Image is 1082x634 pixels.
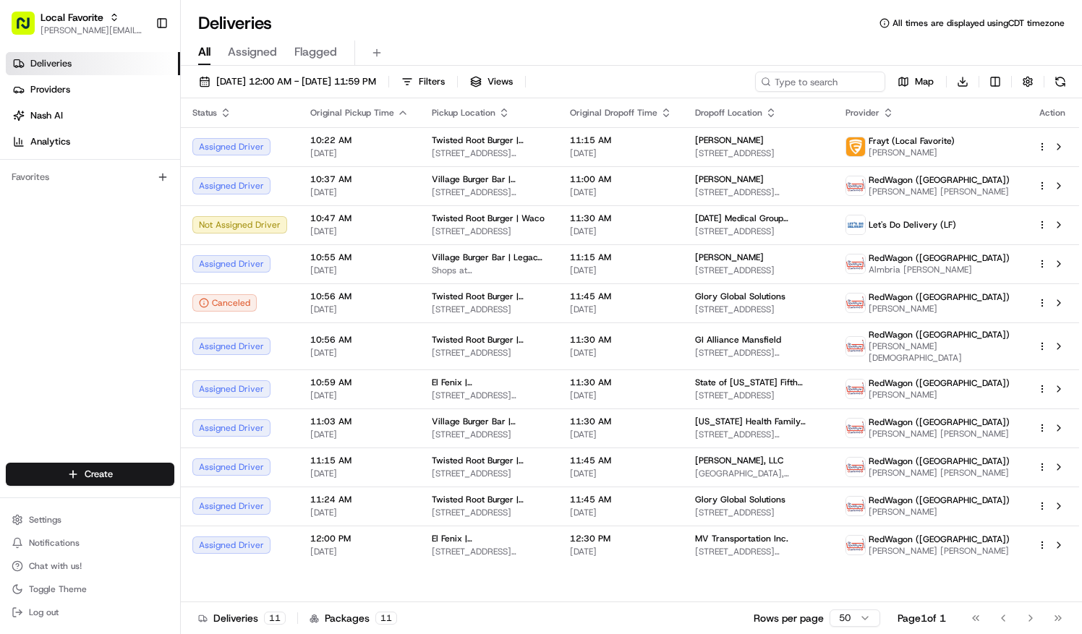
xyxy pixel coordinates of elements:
button: Settings [6,510,174,530]
span: Glory Global Solutions [695,291,785,302]
span: Filters [419,75,445,88]
span: Village Burger Bar | [GEOGRAPHIC_DATA] [432,416,547,427]
a: Analytics [6,130,180,153]
span: RedWagon ([GEOGRAPHIC_DATA]) [869,377,1010,389]
span: [DATE] [570,187,672,198]
span: Toggle Theme [29,583,87,595]
span: Log out [29,607,59,618]
span: [DATE] [310,265,409,276]
span: Settings [29,514,61,526]
span: Dropoff Location [695,107,762,119]
span: RedWagon ([GEOGRAPHIC_DATA]) [869,416,1010,428]
span: 12:00 PM [310,533,409,544]
span: [PERSON_NAME] [PERSON_NAME] [869,467,1010,479]
img: Nash [14,14,43,43]
span: 11:03 AM [310,416,409,427]
p: Rows per page [754,611,824,625]
span: Twisted Root Burger | Coppell [432,291,547,302]
span: [STREET_ADDRESS] [432,304,547,315]
span: [PERSON_NAME][DEMOGRAPHIC_DATA] [869,340,1014,364]
div: Favorites [6,166,174,189]
p: Welcome 👋 [14,57,263,80]
span: Original Dropoff Time [570,107,657,119]
div: We're available if you need us! [65,152,199,163]
span: [PERSON_NAME] [PERSON_NAME] [869,428,1010,440]
span: 11:45 AM [570,494,672,505]
span: Map [915,75,934,88]
div: Deliveries [198,611,286,625]
a: Powered byPylon [102,318,175,330]
span: RedWagon ([GEOGRAPHIC_DATA]) [869,329,1010,340]
span: [STREET_ADDRESS] [695,147,822,159]
button: Log out [6,602,174,622]
span: RedWagon ([GEOGRAPHIC_DATA]) [869,534,1010,545]
button: Local Favorite[PERSON_NAME][EMAIL_ADDRESS][PERSON_NAME][DOMAIN_NAME] [6,6,150,40]
span: GI Alliance Mansfield [695,334,781,346]
div: Page 1 of 1 [898,611,946,625]
span: State of [US_STATE] Fifth District Court of Appeals [695,377,822,388]
span: 11:00 AM [570,174,672,185]
span: [DATE] [570,429,672,440]
span: Glory Global Solutions [695,494,785,505]
span: 11:15 AM [570,134,672,146]
button: Local Favorite [41,10,103,25]
button: [PERSON_NAME][EMAIL_ADDRESS][PERSON_NAME][DOMAIN_NAME] [41,25,144,36]
span: [DATE] [310,390,409,401]
span: Views [487,75,513,88]
span: [STREET_ADDRESS] [432,347,547,359]
img: Dianne Alexi Soriano [14,210,38,233]
input: Type to search [755,72,885,92]
img: lets_do_delivery_logo.png [846,215,865,234]
button: Start new chat [246,142,263,159]
span: Pickup Location [432,107,495,119]
img: time_to_eat_nevada_logo [846,458,865,476]
span: 10:59 AM [310,377,409,388]
a: Deliveries [6,52,180,75]
span: All [198,43,210,61]
button: Views [464,72,519,92]
span: Twisted Root Burger | [GEOGRAPHIC_DATA] [432,334,547,346]
span: 11:30 AM [570,334,672,346]
span: [DATE] [310,226,409,237]
span: [US_STATE] Health Family Care [695,416,822,427]
span: Status [192,107,217,119]
img: 1732323095091-59ea418b-cfe3-43c8-9ae0-d0d06d6fd42c [30,137,56,163]
span: [STREET_ADDRESS][PERSON_NAME] [432,147,547,159]
div: 11 [264,612,286,625]
span: RedWagon ([GEOGRAPHIC_DATA]) [869,252,1010,264]
span: [DATE] [310,187,409,198]
span: [STREET_ADDRESS][PERSON_NAME] [695,429,822,440]
span: [DATE] 12:00 AM - [DATE] 11:59 PM [216,75,376,88]
span: 11:30 AM [570,213,672,224]
span: [STREET_ADDRESS][PERSON_NAME] [695,546,822,557]
span: [STREET_ADDRESS][PERSON_NAME] [432,187,547,198]
span: Analytics [30,135,70,148]
img: time_to_eat_nevada_logo [846,337,865,356]
span: [DATE] [570,226,672,237]
span: 11:15 AM [310,455,409,466]
span: Frayt (Local Favorite) [869,135,955,147]
span: Twisted Root Burger | Carrollton [432,455,547,466]
span: 10:47 AM [310,213,409,224]
span: [DATE] [310,468,409,479]
span: [PERSON_NAME] [PERSON_NAME] [45,223,192,235]
span: 11:45 AM [570,455,672,466]
div: Action [1037,107,1068,119]
span: El Fenix | [GEOGRAPHIC_DATA] [432,377,547,388]
span: [DATE] [570,265,672,276]
button: Map [891,72,940,92]
button: Canceled [192,294,257,312]
button: [DATE] 12:00 AM - [DATE] 11:59 PM [192,72,383,92]
span: Pylon [144,319,175,330]
span: Providers [30,83,70,96]
span: Village Burger Bar | [GEOGRAPHIC_DATA] [432,174,547,185]
span: Chat with us! [29,560,82,572]
span: 12:30 PM [570,533,672,544]
span: El Fenix | [GEOGRAPHIC_DATA] [432,533,547,544]
span: [DATE] [570,147,672,159]
button: Create [6,463,174,486]
img: frayt-logo.jpeg [846,137,865,156]
span: Twisted Root Burger | Carrollton [432,494,547,505]
img: time_to_eat_nevada_logo [846,294,865,312]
